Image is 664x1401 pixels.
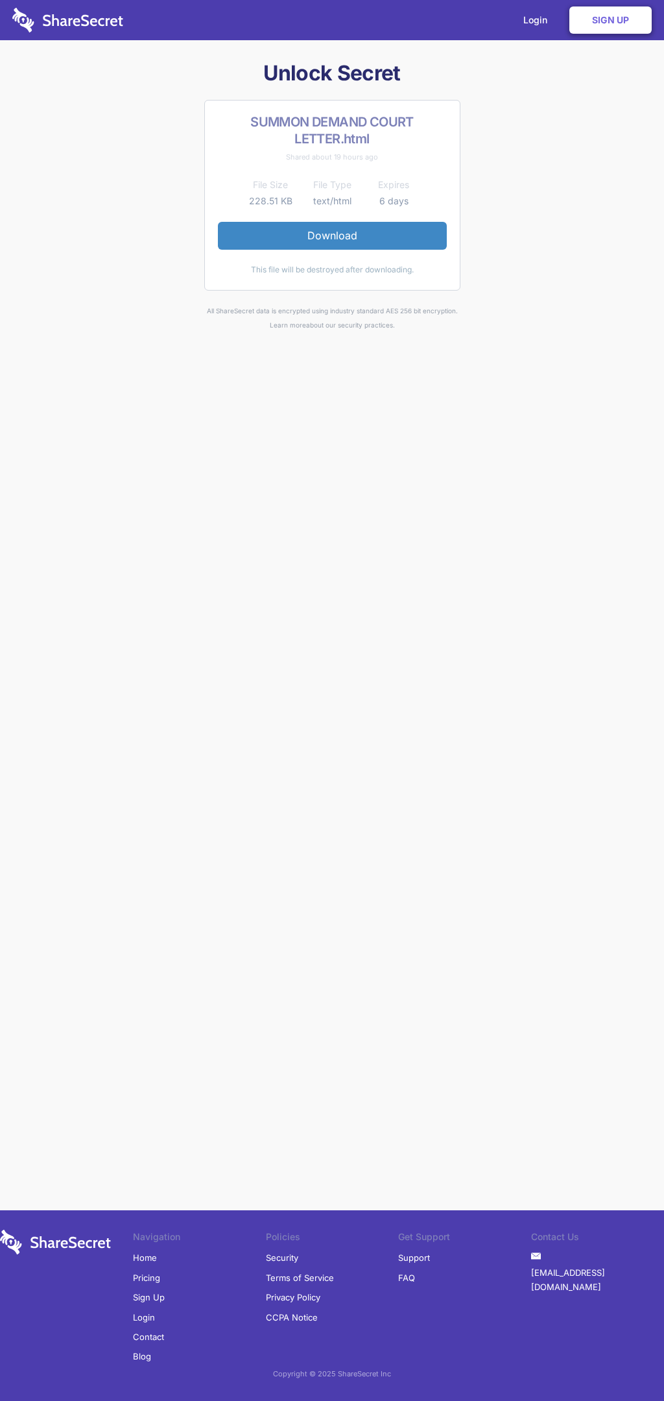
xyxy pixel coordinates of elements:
[398,1268,415,1287] a: FAQ
[133,1230,266,1248] li: Navigation
[266,1268,334,1287] a: Terms of Service
[133,1248,157,1267] a: Home
[266,1287,320,1307] a: Privacy Policy
[12,8,123,32] img: logo-wordmark-white-trans-d4663122ce5f474addd5e946df7df03e33cb6a1c49d2221995e7729f52c070b2.svg
[270,321,306,329] a: Learn more
[266,1308,318,1327] a: CCPA Notice
[266,1248,298,1267] a: Security
[133,1287,165,1307] a: Sign Up
[218,263,447,277] div: This file will be destroyed after downloading.
[218,114,447,147] h2: SUMMON DEMAND COURT LETTER.html
[398,1230,531,1248] li: Get Support
[531,1230,664,1248] li: Contact Us
[133,1308,155,1327] a: Login
[569,6,652,34] a: Sign Up
[398,1248,430,1267] a: Support
[218,222,447,249] a: Download
[531,1263,664,1297] a: [EMAIL_ADDRESS][DOMAIN_NAME]
[240,193,302,209] td: 228.51 KB
[133,1327,164,1347] a: Contact
[363,193,425,209] td: 6 days
[133,1347,151,1366] a: Blog
[266,1230,399,1248] li: Policies
[363,177,425,193] th: Expires
[218,150,447,164] div: Shared about 19 hours ago
[302,177,363,193] th: File Type
[133,1268,160,1287] a: Pricing
[240,177,302,193] th: File Size
[302,193,363,209] td: text/html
